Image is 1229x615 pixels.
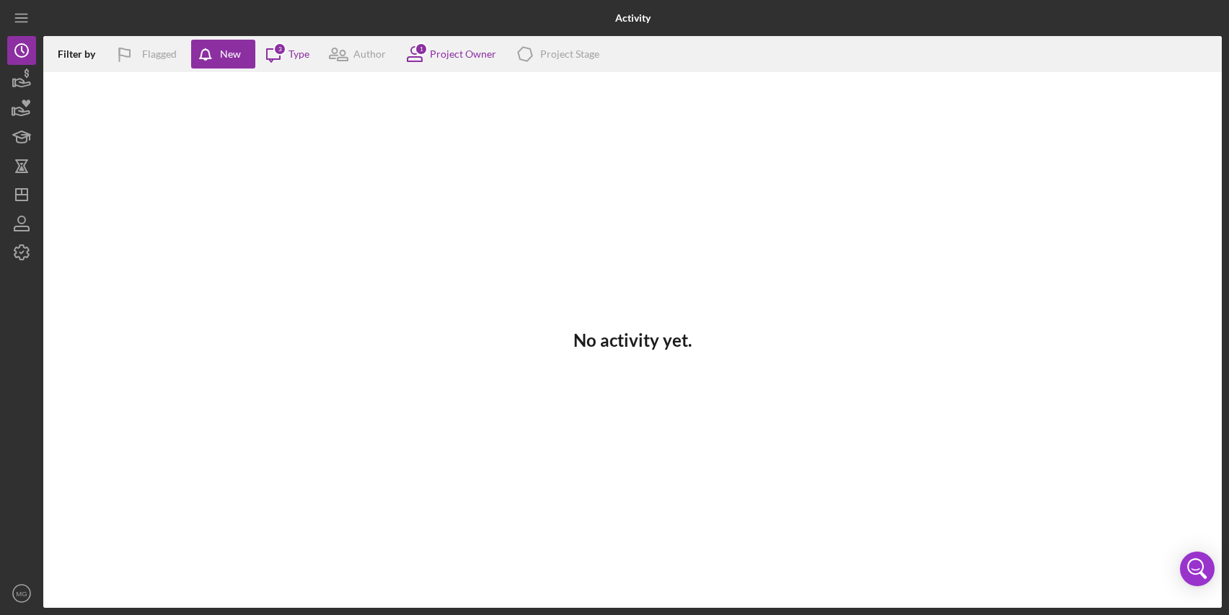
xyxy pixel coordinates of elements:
div: Filter by [58,48,106,60]
div: Project Owner [430,48,496,60]
div: 3 [273,43,286,56]
div: Project Stage [540,48,599,60]
div: New [220,40,241,68]
b: Activity [615,12,651,24]
h3: No activity yet. [573,330,692,350]
button: MG [7,579,36,608]
div: 1 [415,43,428,56]
div: Author [353,48,386,60]
text: MG [16,590,27,598]
div: Type [288,48,309,60]
button: Flagged [106,40,191,68]
div: Flagged [142,40,177,68]
button: New [191,40,255,68]
div: Open Intercom Messenger [1180,552,1215,586]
